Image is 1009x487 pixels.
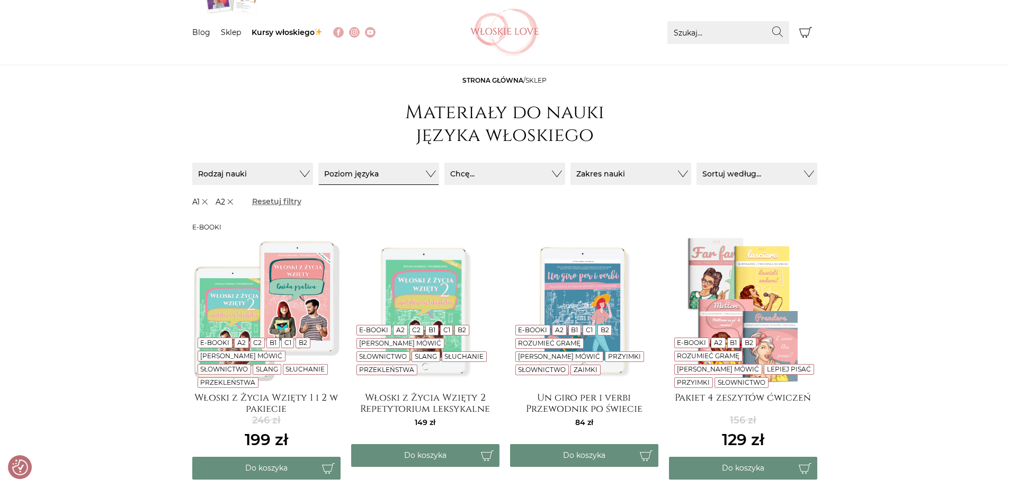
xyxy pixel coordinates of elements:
img: ✨ [315,28,322,36]
a: E-booki [200,339,229,347]
a: Slang [415,352,437,360]
del: 246 [245,413,288,428]
a: Rozumieć gramę [518,339,581,347]
span: A1 [192,197,210,208]
a: Kursy włoskiego [252,28,323,37]
a: Zaimki [574,366,597,374]
a: C1 [586,326,593,334]
a: B2 [745,339,753,347]
button: Do koszyka [192,457,341,480]
a: C2 [253,339,262,347]
a: Przekleństwa [200,378,255,386]
a: Resetuj filtry [252,196,302,208]
a: E-booki [518,326,547,334]
ins: 129 [722,428,764,451]
h1: Materiały do nauki języka włoskiego [399,101,611,147]
a: Włoski z Życia Wzięty 1 i 2 w pakiecie [192,392,341,413]
a: Lepiej pisać [767,365,811,373]
span: 84 [575,418,593,427]
h3: E-booki [192,224,817,231]
a: B1 [571,326,578,334]
a: Przekleństwa [359,366,414,374]
a: B2 [458,326,466,334]
button: Poziom języka [318,163,439,185]
button: Do koszyka [669,457,817,480]
a: A2 [555,326,564,334]
img: Włoskielove [470,8,539,56]
a: B1 [428,326,435,334]
a: Słownictwo [359,352,407,360]
span: A2 [216,197,236,208]
a: C1 [284,339,291,347]
a: Rozumieć gramę [677,352,739,360]
button: Preferencje co do zgód [12,459,28,475]
a: A2 [396,326,405,334]
span: 149 [415,418,435,427]
span: sklep [525,76,547,84]
a: B2 [299,339,307,347]
a: [PERSON_NAME] mówić [359,339,441,347]
a: B1 [270,339,276,347]
a: C1 [443,326,450,334]
a: A2 [237,339,246,347]
a: Slang [256,365,278,373]
a: Przyimki [677,378,710,386]
a: Przyimki [608,352,641,360]
button: Koszyk [794,21,817,44]
a: E-booki [677,339,706,347]
span: / [462,76,547,84]
a: A2 [714,339,722,347]
a: Un giro per i verbi Przewodnik po świecie włoskich czasowników [510,392,658,413]
ins: 199 [245,428,288,451]
a: [PERSON_NAME] mówić [677,365,759,373]
a: B2 [601,326,609,334]
a: Sklep [221,28,241,37]
button: Do koszyka [351,444,499,467]
del: 156 [722,413,764,428]
a: Włoski z Życia Wzięty 2 Repetytorium leksykalne [351,392,499,413]
a: [PERSON_NAME] mówić [518,352,600,360]
a: Strona główna [462,76,523,84]
a: E-booki [359,326,388,334]
a: Słownictwo [718,378,765,386]
a: Słownictwo [518,366,566,374]
a: C2 [412,326,421,334]
a: B1 [730,339,737,347]
a: Pakiet 4 zeszytów ćwiczeń [669,392,817,413]
a: Blog [192,28,210,37]
button: Zakres nauki [570,163,691,185]
img: Revisit consent button [12,459,28,475]
a: Słuchanie [444,352,484,360]
button: Chcę... [444,163,565,185]
a: Słownictwo [200,365,248,373]
button: Do koszyka [510,444,658,467]
a: Słuchanie [285,365,325,373]
button: Rodzaj nauki [192,163,313,185]
input: Szukaj... [667,21,789,44]
button: Sortuj według... [697,163,817,185]
a: [PERSON_NAME] mówić [200,352,282,360]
